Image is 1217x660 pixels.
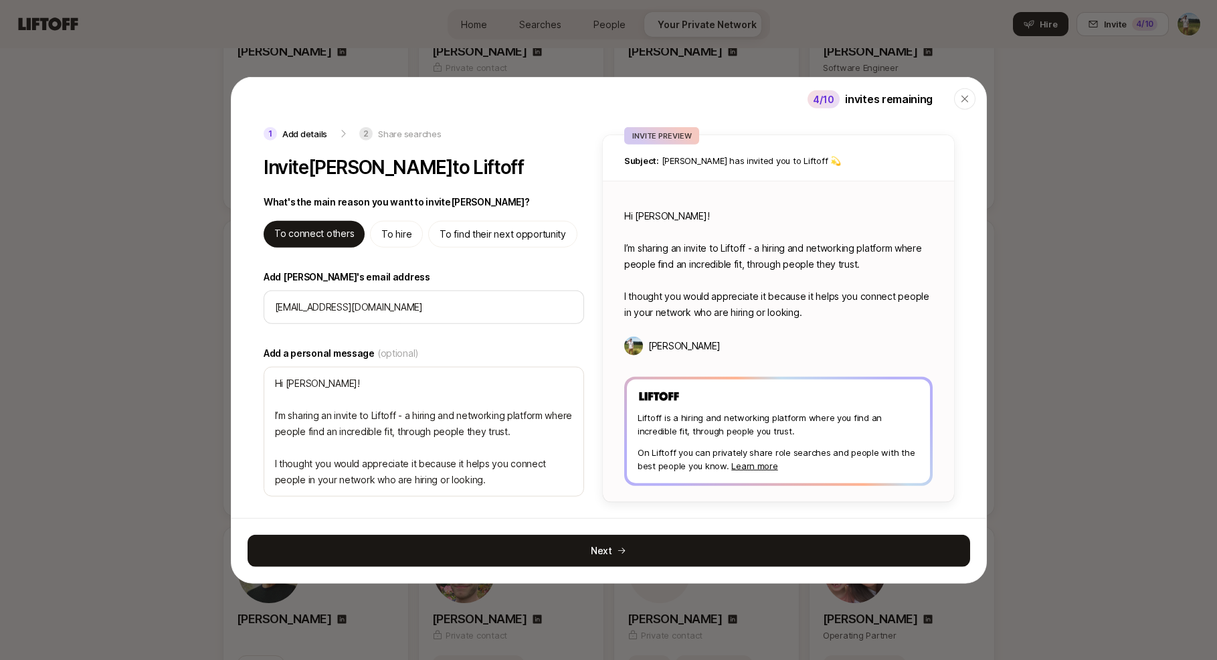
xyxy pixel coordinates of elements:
label: Add a personal message [264,345,584,361]
p: On Liftoff you can privately share role searches and people with the best people you know. [638,445,919,472]
p: Liftoff is a hiring and networking platform where you find an incredible fit, through people you ... [638,410,919,437]
p: 2 [359,127,373,141]
p: [PERSON_NAME] [648,338,720,354]
textarea: Hi [PERSON_NAME]! I’m sharing an invite to Liftoff - a hiring and networking platform where peopl... [264,367,584,497]
p: invites remaining [845,90,933,108]
p: To find their next opportunity [440,226,566,242]
p: Hi [PERSON_NAME]! I’m sharing an invite to Liftoff - a hiring and networking platform where peopl... [624,208,933,321]
a: Learn more [731,460,777,471]
p: To hire [381,226,411,242]
label: Add [PERSON_NAME]'s email address [264,269,584,285]
p: [PERSON_NAME] has invited you to Liftoff 💫 [624,154,933,167]
p: Invite [PERSON_NAME] to Liftoff [264,157,523,178]
span: (optional) [377,345,418,361]
p: What's the main reason you want to invite [PERSON_NAME] ? [264,194,530,210]
p: Share searches [378,127,441,141]
input: Enter their email address [275,299,573,315]
img: Liftoff Logo [638,390,680,403]
p: To connect others [274,226,354,242]
button: Next [248,534,970,566]
div: 4 /10 [808,90,840,108]
span: Subject: [624,155,659,166]
p: INVITE PREVIEW [632,130,691,142]
p: Add details [282,127,327,141]
p: 1 [264,127,277,141]
img: Tyler [624,337,643,355]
